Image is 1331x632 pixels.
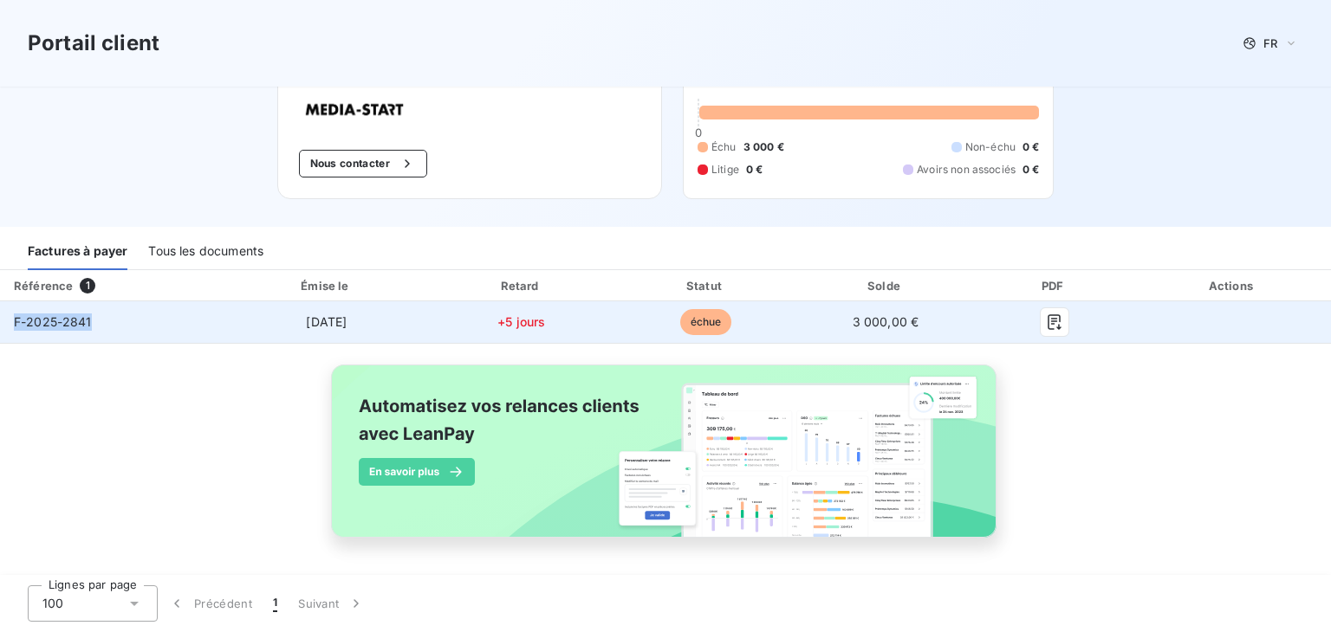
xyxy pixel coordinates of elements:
h3: Portail client [28,28,159,59]
div: Factures à payer [28,234,127,270]
div: Solde [801,277,971,294]
button: Nous contacter [299,150,427,177]
span: 0 [695,126,702,139]
span: [DATE] [306,314,347,329]
span: Non-échu [965,139,1016,155]
span: 0 € [1023,162,1039,177]
img: Company logo [299,97,410,122]
span: 1 [273,595,277,612]
div: Émise le [229,277,425,294]
span: 3 000,00 € [853,314,919,329]
div: Actions [1138,277,1328,294]
span: F-2025-2841 [14,314,92,329]
img: banner [315,354,1016,567]
div: Tous les documents [148,234,263,270]
span: FR [1263,36,1277,50]
span: 0 € [746,162,763,177]
span: 0 € [1023,139,1039,155]
button: Précédent [158,585,263,622]
span: échue [680,309,732,335]
div: Référence [14,279,73,293]
span: 1 [80,278,95,293]
span: Litige [711,162,739,177]
span: 3 000 € [743,139,784,155]
button: 1 [263,585,288,622]
span: 100 [42,595,63,612]
div: PDF [977,277,1130,294]
span: Avoirs non associés [917,162,1016,177]
span: +5 jours [497,314,545,329]
div: Statut [618,277,793,294]
button: Suivant [288,585,375,622]
div: Retard [432,277,611,294]
span: Échu [711,139,737,155]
